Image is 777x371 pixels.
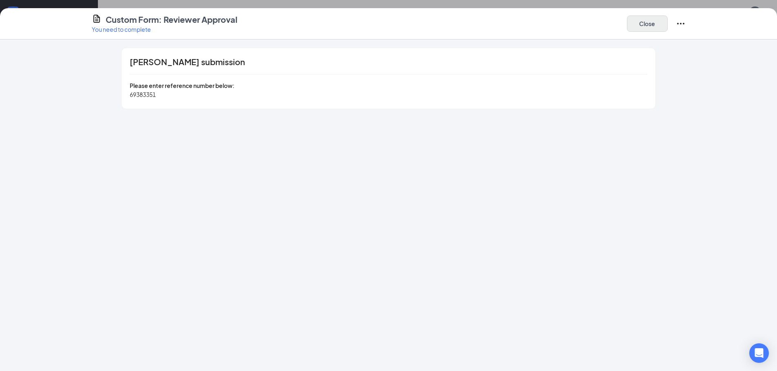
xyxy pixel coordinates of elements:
button: Close [627,15,668,32]
h4: Custom Form: Reviewer Approval [106,14,237,25]
svg: Ellipses [676,19,686,29]
svg: CustomFormIcon [92,14,102,24]
span: Please enter reference number below: [130,82,235,89]
div: Open Intercom Messenger [749,343,769,363]
span: [PERSON_NAME] submission [130,58,245,66]
span: 69383351 [130,91,156,98]
p: You need to complete [92,25,237,33]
